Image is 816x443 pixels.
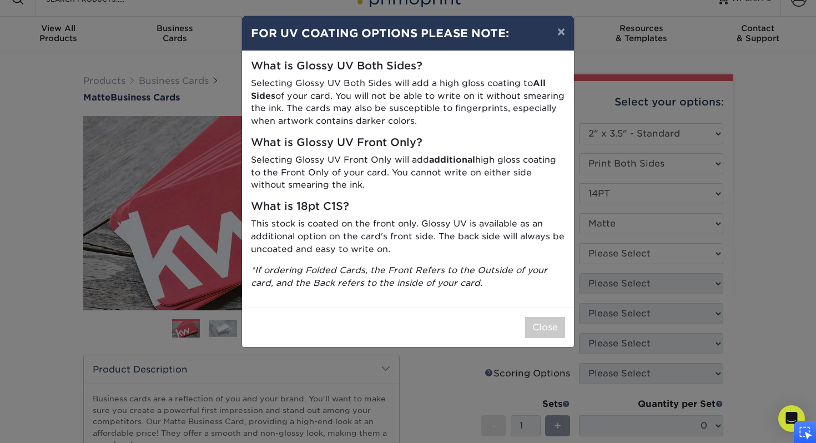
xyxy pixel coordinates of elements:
p: This stock is coated on the front only. Glossy UV is available as an additional option on the car... [251,218,565,255]
button: Close [525,317,565,338]
p: Selecting Glossy UV Front Only will add high gloss coating to the Front Only of your card. You ca... [251,154,565,192]
div: Open Intercom Messenger [778,405,805,432]
h5: What is Glossy UV Front Only? [251,137,565,149]
h4: FOR UV COATING OPTIONS PLEASE NOTE: [251,25,565,42]
strong: additional [429,154,475,165]
button: × [548,16,574,47]
i: *If ordering Folded Cards, the Front Refers to the Outside of your card, and the Back refers to t... [251,265,547,288]
h5: What is Glossy UV Both Sides? [251,60,565,73]
h5: What is 18pt C1S? [251,200,565,213]
p: Selecting Glossy UV Both Sides will add a high gloss coating to of your card. You will not be abl... [251,77,565,128]
strong: All Sides [251,78,546,101]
